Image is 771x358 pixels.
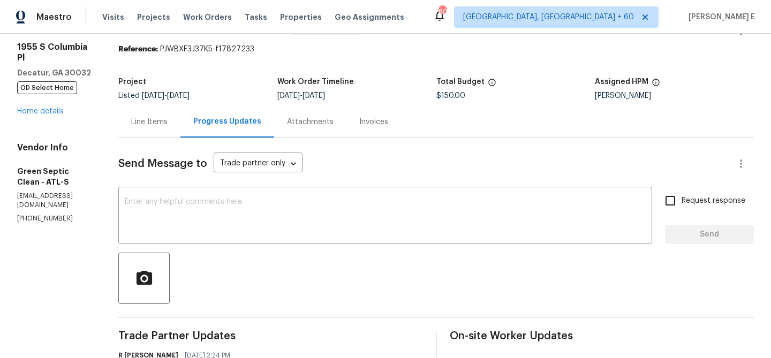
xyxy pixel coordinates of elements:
[303,92,325,100] span: [DATE]
[17,42,93,63] h2: 1955 S Columbia Pl
[17,214,93,223] p: [PHONE_NUMBER]
[463,12,634,22] span: [GEOGRAPHIC_DATA], [GEOGRAPHIC_DATA] + 60
[595,92,754,100] div: [PERSON_NAME]
[17,142,93,153] h4: Vendor Info
[280,12,322,22] span: Properties
[142,92,190,100] span: -
[17,67,93,78] h5: Decatur, GA 30032
[137,12,170,22] span: Projects
[36,12,72,22] span: Maestro
[287,117,334,127] div: Attachments
[183,12,232,22] span: Work Orders
[450,331,754,341] span: On-site Worker Updates
[167,92,190,100] span: [DATE]
[277,78,354,86] h5: Work Order Timeline
[359,117,388,127] div: Invoices
[17,81,77,94] span: OD Select Home
[118,158,207,169] span: Send Message to
[17,192,93,210] p: [EMAIL_ADDRESS][DOMAIN_NAME]
[684,12,755,22] span: [PERSON_NAME] E
[436,78,485,86] h5: Total Budget
[193,116,261,127] div: Progress Updates
[488,78,496,92] span: The total cost of line items that have been proposed by Opendoor. This sum includes line items th...
[436,92,465,100] span: $150.00
[439,6,446,17] div: 806
[595,78,648,86] h5: Assigned HPM
[682,195,745,207] span: Request response
[214,155,303,173] div: Trade partner only
[118,331,422,341] span: Trade Partner Updates
[17,108,64,115] a: Home details
[102,12,124,22] span: Visits
[277,92,300,100] span: [DATE]
[118,78,146,86] h5: Project
[652,78,660,92] span: The hpm assigned to this work order.
[335,12,404,22] span: Geo Assignments
[131,117,168,127] div: Line Items
[245,13,267,21] span: Tasks
[118,44,754,55] div: PJWBXF3J37K5-f17827233
[17,166,93,187] h5: Green Septic Clean - ATL-S
[277,92,325,100] span: -
[118,45,158,53] b: Reference:
[118,92,190,100] span: Listed
[142,92,164,100] span: [DATE]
